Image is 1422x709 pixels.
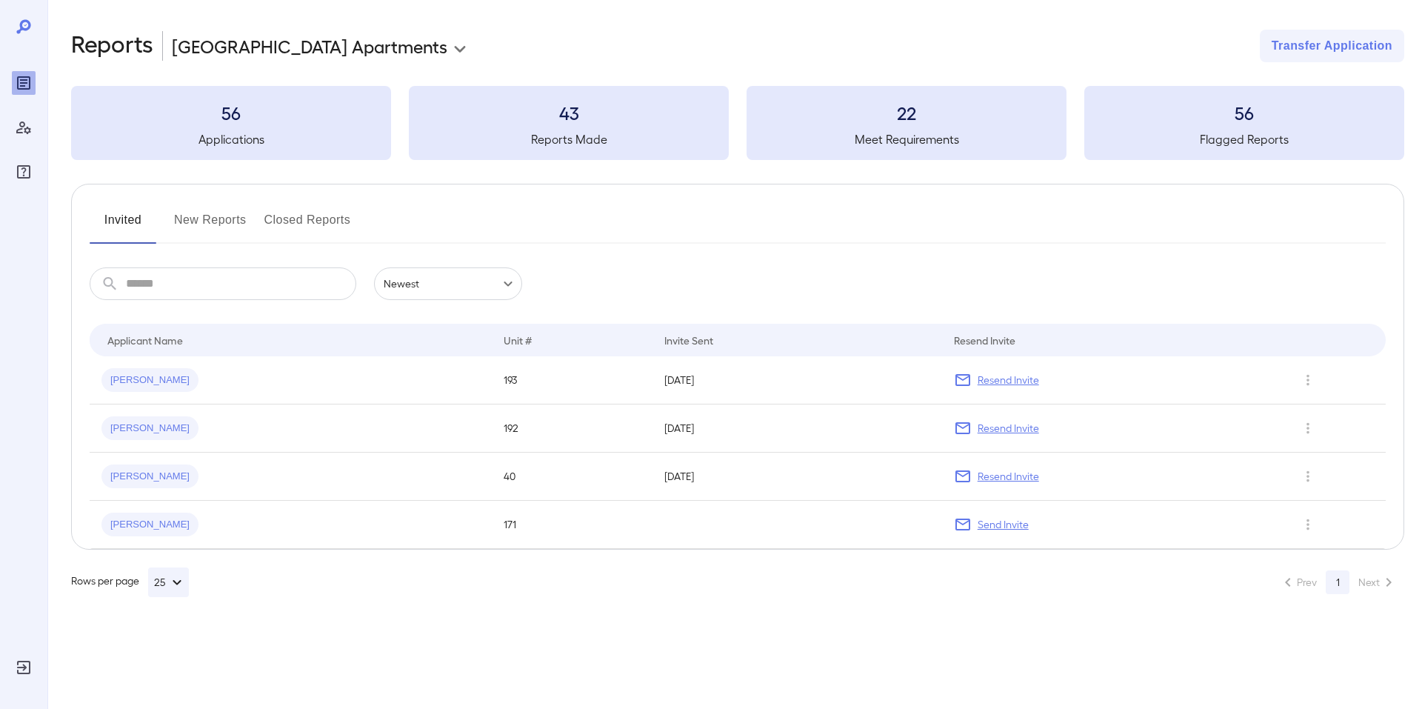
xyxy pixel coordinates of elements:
[492,405,652,453] td: 192
[101,470,198,484] span: [PERSON_NAME]
[12,71,36,95] div: Reports
[107,331,183,349] div: Applicant Name
[172,34,447,58] p: [GEOGRAPHIC_DATA] Apartments
[747,101,1066,124] h3: 22
[492,356,652,405] td: 193
[1084,130,1404,148] h5: Flagged Reports
[71,101,391,124] h3: 56
[1296,465,1320,488] button: Row Actions
[652,453,942,501] td: [DATE]
[12,160,36,184] div: FAQ
[101,422,198,436] span: [PERSON_NAME]
[652,356,942,405] td: [DATE]
[1260,30,1404,62] button: Transfer Application
[71,130,391,148] h5: Applications
[1296,513,1320,536] button: Row Actions
[954,331,1015,349] div: Resend Invite
[409,130,729,148] h5: Reports Made
[747,130,1066,148] h5: Meet Requirements
[12,116,36,139] div: Manage Users
[1296,368,1320,392] button: Row Actions
[264,208,351,244] button: Closed Reports
[71,86,1404,160] summary: 56Applications43Reports Made22Meet Requirements56Flagged Reports
[1272,570,1404,594] nav: pagination navigation
[71,567,189,597] div: Rows per page
[1326,570,1349,594] button: page 1
[90,208,156,244] button: Invited
[978,517,1029,532] p: Send Invite
[652,405,942,453] td: [DATE]
[374,267,522,300] div: Newest
[174,208,247,244] button: New Reports
[409,101,729,124] h3: 43
[978,469,1039,484] p: Resend Invite
[101,373,198,387] span: [PERSON_NAME]
[71,30,153,62] h2: Reports
[664,331,713,349] div: Invite Sent
[978,373,1039,387] p: Resend Invite
[504,331,532,349] div: Unit #
[978,421,1039,436] p: Resend Invite
[148,567,189,597] button: 25
[12,656,36,679] div: Log Out
[1084,101,1404,124] h3: 56
[492,501,652,549] td: 171
[1296,416,1320,440] button: Row Actions
[492,453,652,501] td: 40
[101,518,198,532] span: [PERSON_NAME]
